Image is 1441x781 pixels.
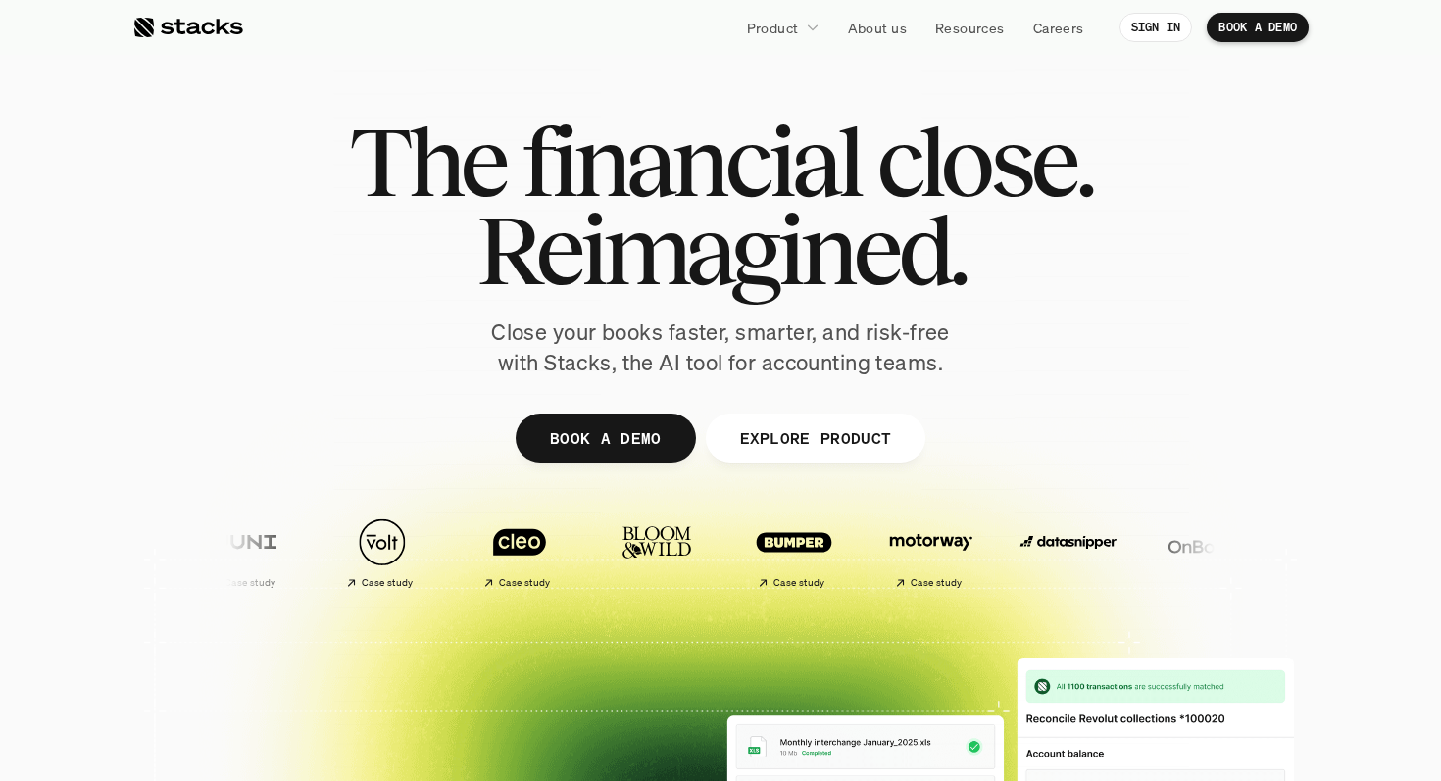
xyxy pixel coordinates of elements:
a: Case study [456,508,583,597]
p: Resources [935,18,1005,38]
a: Careers [1021,10,1096,45]
span: financial [522,118,860,206]
p: Careers [1033,18,1084,38]
span: Reimagined. [476,206,966,294]
h2: Case study [224,577,276,589]
a: BOOK A DEMO [1207,13,1309,42]
span: close. [876,118,1092,206]
a: About us [836,10,919,45]
p: SIGN IN [1131,21,1181,34]
a: Case study [868,508,995,597]
h2: Case study [362,577,414,589]
p: Close your books faster, smarter, and risk-free with Stacks, the AI tool for accounting teams. [475,317,966,378]
a: SIGN IN [1119,13,1193,42]
a: Case study [730,508,858,597]
h2: Case study [911,577,963,589]
a: BOOK A DEMO [516,414,696,463]
p: About us [848,18,907,38]
p: EXPLORE PRODUCT [739,423,891,452]
a: Case study [181,508,309,597]
a: EXPLORE PRODUCT [705,414,925,463]
p: BOOK A DEMO [1218,21,1297,34]
a: Resources [923,10,1017,45]
a: Case study [319,508,446,597]
p: Product [747,18,799,38]
p: BOOK A DEMO [550,423,662,452]
span: The [349,118,505,206]
h2: Case study [499,577,551,589]
h2: Case study [773,577,825,589]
